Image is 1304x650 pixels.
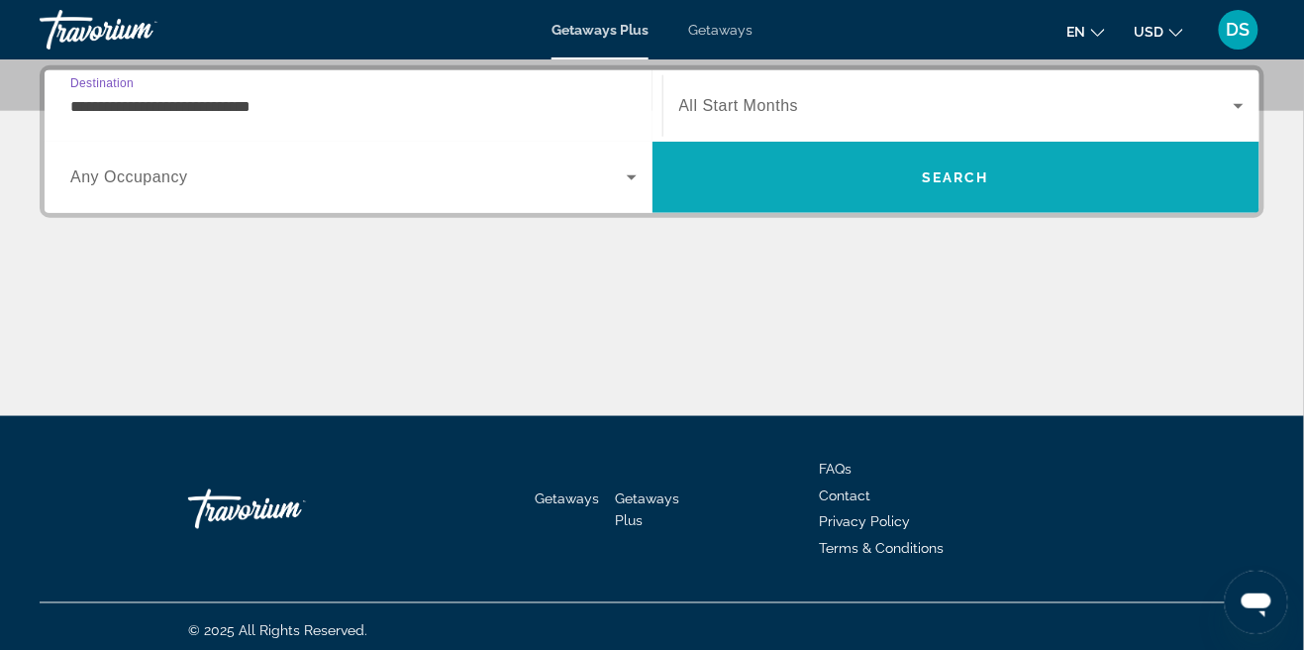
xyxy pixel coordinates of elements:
a: Getaways Plus [615,490,679,528]
input: Select destination [70,95,637,119]
a: FAQs [819,461,852,477]
a: Privacy Policy [819,514,910,530]
span: USD [1135,24,1164,40]
button: Change language [1067,17,1105,46]
button: Change currency [1135,17,1183,46]
a: Go Home [188,480,386,539]
a: Getaways [535,490,599,506]
span: Destination [70,77,134,90]
span: DS [1227,20,1251,40]
a: Getaways Plus [552,22,649,38]
a: Travorium [40,4,238,55]
span: © 2025 All Rights Reserved. [188,623,367,639]
span: All Start Months [679,97,799,114]
iframe: Кнопка для запуску вікна повідомлень [1225,571,1288,634]
a: Terms & Conditions [819,541,944,557]
span: Search [922,169,989,185]
button: Search [652,142,1260,213]
span: Any Occupancy [70,168,188,185]
a: Getaways [688,22,752,38]
span: en [1067,24,1086,40]
a: Contact [819,487,870,503]
div: Search widget [45,70,1259,213]
button: User Menu [1213,9,1264,51]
